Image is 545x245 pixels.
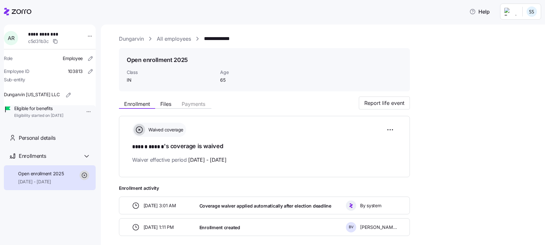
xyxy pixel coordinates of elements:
[464,5,495,18] button: Help
[28,38,49,45] span: c5d31b3c
[4,77,25,83] span: Sub-entity
[364,99,404,107] span: Report life event
[199,203,331,209] span: Coverage waiver applied automatically after election deadline
[14,113,63,118] span: Eligibility started on [DATE]
[182,101,205,107] span: Payments
[220,69,285,76] span: Age
[146,127,183,133] span: Waived coverage
[19,152,46,160] span: Enrollments
[119,35,144,43] a: Dungarvin
[4,68,29,75] span: Employee ID
[199,224,240,231] span: Enrollment created
[220,77,285,83] span: 65
[4,91,59,98] span: Dungarvin [US_STATE] LLC
[63,55,83,62] span: Employee
[360,202,381,209] span: By system
[18,170,64,177] span: Open enrollment 2025
[132,156,227,164] span: Waiver effective period
[14,105,63,112] span: Eligible for benefits
[8,36,14,41] span: A R
[127,56,188,64] h1: Open enrollment 2025
[527,6,537,17] img: b3a65cbeab486ed89755b86cd886e362
[119,185,410,191] span: Enrollment activity
[4,55,13,62] span: Role
[188,156,226,164] span: [DATE] - [DATE]
[359,97,410,109] button: Report life event
[144,224,174,230] span: [DATE] 1:11 PM
[349,225,354,229] span: B V
[360,224,397,230] span: [PERSON_NAME]
[469,8,490,15] span: Help
[504,8,517,15] img: Employer logo
[124,101,150,107] span: Enrollment
[160,101,171,107] span: Files
[144,202,176,209] span: [DATE] 3:01 AM
[19,134,56,142] span: Personal details
[127,69,215,76] span: Class
[157,35,191,43] a: All employees
[127,77,215,83] span: IN
[18,179,64,185] span: [DATE] - [DATE]
[68,68,83,75] span: 103813
[132,142,397,151] h1: 's coverage is waived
